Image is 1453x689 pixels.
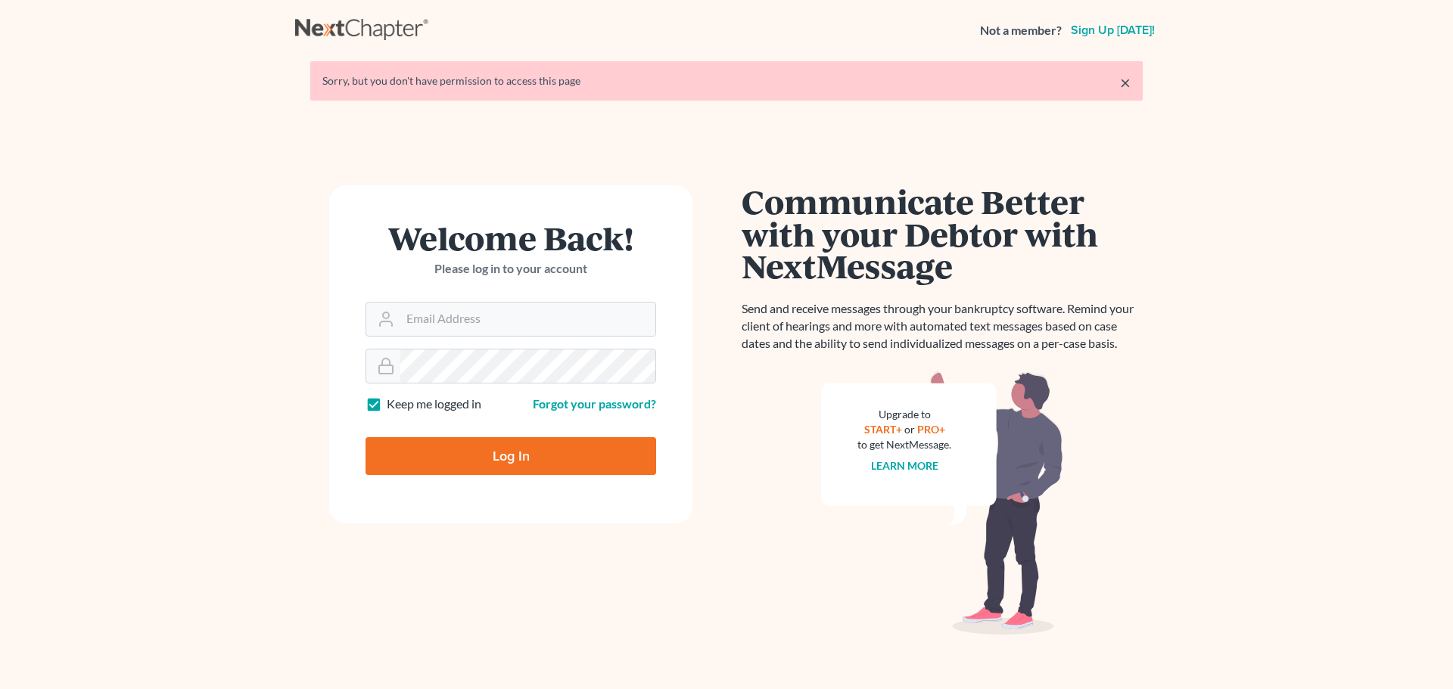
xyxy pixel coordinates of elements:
a: × [1120,73,1131,92]
img: nextmessage_bg-59042aed3d76b12b5cd301f8e5b87938c9018125f34e5fa2b7a6b67550977c72.svg [821,371,1063,635]
a: PRO+ [917,423,945,436]
div: Upgrade to [857,407,951,422]
p: Please log in to your account [366,260,656,278]
strong: Not a member? [980,22,1062,39]
a: Sign up [DATE]! [1068,24,1158,36]
h1: Welcome Back! [366,222,656,254]
span: or [904,423,915,436]
a: Learn more [871,459,938,472]
a: Forgot your password? [533,396,656,411]
div: Sorry, but you don't have permission to access this page [322,73,1131,88]
p: Send and receive messages through your bankruptcy software. Remind your client of hearings and mo... [742,300,1143,352]
a: START+ [864,423,902,436]
div: to get NextMessage. [857,437,951,452]
h1: Communicate Better with your Debtor with NextMessage [742,185,1143,282]
label: Keep me logged in [387,396,481,413]
input: Email Address [400,303,655,336]
input: Log In [366,437,656,475]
